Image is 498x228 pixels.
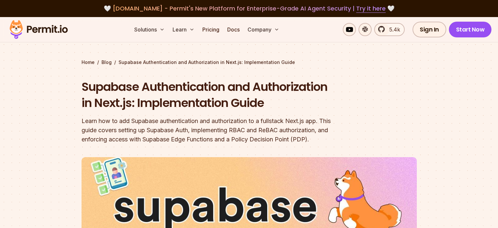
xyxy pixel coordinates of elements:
[356,4,386,13] a: Try it here
[16,4,482,13] div: 🤍 🤍
[113,4,386,12] span: [DOMAIN_NAME] - Permit's New Platform for Enterprise-Grade AI Agent Security |
[82,79,333,111] h1: Supabase Authentication and Authorization in Next.js: Implementation Guide
[374,23,405,36] a: 5.4k
[200,23,222,36] a: Pricing
[101,59,112,66] a: Blog
[413,22,446,37] a: Sign In
[82,116,333,144] div: Learn how to add Supabase authentication and authorization to a fullstack Next.js app. This guide...
[82,59,417,66] div: / /
[449,22,492,37] a: Start Now
[225,23,242,36] a: Docs
[132,23,167,36] button: Solutions
[170,23,197,36] button: Learn
[7,18,71,41] img: Permit logo
[385,26,400,33] span: 5.4k
[82,59,95,66] a: Home
[245,23,282,36] button: Company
